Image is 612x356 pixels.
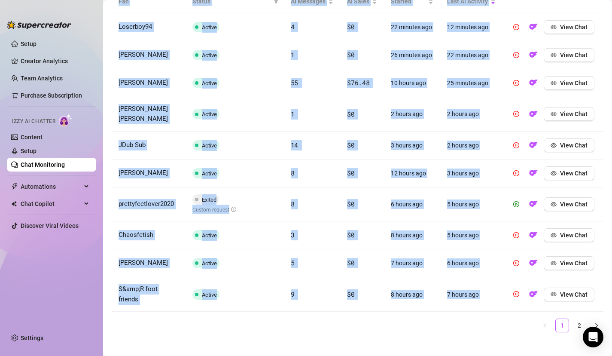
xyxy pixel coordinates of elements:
[21,197,82,211] span: Chat Copilot
[551,170,557,176] span: eye
[440,221,503,249] td: 5 hours ago
[527,228,540,242] button: OF
[384,187,440,221] td: 6 hours ago
[551,232,557,238] span: eye
[529,290,538,298] img: OF
[529,199,538,208] img: OF
[7,21,71,29] img: logo-BBDzfeDw.svg
[11,183,18,190] span: thunderbolt
[544,20,594,34] button: View Chat
[440,13,503,41] td: 12 minutes ago
[529,258,538,267] img: OF
[527,233,540,240] a: OF
[384,221,440,249] td: 8 hours ago
[384,277,440,312] td: 8 hours ago
[527,203,540,209] a: OF
[119,231,153,239] span: Chaosfetish
[291,169,295,177] span: 8
[21,40,37,47] a: Setup
[21,54,89,68] a: Creator Analytics
[544,288,594,301] button: View Chat
[21,147,37,154] a: Setup
[440,41,503,69] td: 22 minutes ago
[440,160,503,187] td: 3 hours ago
[119,23,152,31] span: Loserboy94
[119,51,168,58] span: [PERSON_NAME]
[119,169,168,177] span: [PERSON_NAME]
[384,132,440,160] td: 3 hours ago
[347,78,369,87] span: $76.48
[513,291,519,297] span: pause-circle
[119,105,168,123] span: [PERSON_NAME] [PERSON_NAME]
[202,52,217,58] span: Active
[21,222,79,229] a: Discover Viral Videos
[440,249,503,277] td: 6 hours ago
[583,327,603,347] div: Open Intercom Messenger
[21,161,65,168] a: Chat Monitoring
[291,78,298,87] span: 55
[560,201,588,208] span: View Chat
[560,52,588,58] span: View Chat
[542,323,548,328] span: left
[513,170,519,176] span: pause-circle
[347,110,354,118] span: $0
[202,232,217,239] span: Active
[544,166,594,180] button: View Chat
[513,142,519,148] span: pause-circle
[544,107,594,121] button: View Chat
[291,230,295,239] span: 3
[529,78,538,87] img: OF
[560,80,588,86] span: View Chat
[513,24,519,30] span: pause-circle
[560,24,588,31] span: View Chat
[529,50,538,59] img: OF
[527,138,540,152] button: OF
[347,169,354,177] span: $0
[590,319,603,332] button: right
[291,22,295,31] span: 4
[202,111,217,117] span: Active
[590,319,603,332] li: Next Page
[544,48,594,62] button: View Chat
[529,169,538,177] img: OF
[555,319,569,332] li: 1
[119,259,168,267] span: [PERSON_NAME]
[551,260,557,266] span: eye
[527,197,540,211] button: OF
[527,81,540,88] a: OF
[544,256,594,270] button: View Chat
[440,277,503,312] td: 7 hours ago
[527,48,540,62] button: OF
[544,197,594,211] button: View Chat
[202,196,216,203] span: Exited
[527,76,540,90] button: OF
[573,319,586,332] a: 2
[440,187,503,221] td: 5 hours ago
[527,261,540,268] a: OF
[551,291,557,297] span: eye
[21,75,63,82] a: Team Analytics
[21,335,43,341] a: Settings
[513,80,519,86] span: pause-circle
[544,76,594,90] button: View Chat
[527,144,540,150] a: OF
[440,69,503,97] td: 25 minutes ago
[347,199,354,208] span: $0
[594,323,599,328] span: right
[560,110,588,117] span: View Chat
[560,142,588,149] span: View Chat
[291,199,295,208] span: 8
[527,172,540,178] a: OF
[440,97,503,132] td: 2 hours ago
[202,260,217,267] span: Active
[551,80,557,86] span: eye
[513,111,519,117] span: pause-circle
[347,50,354,59] span: $0
[527,25,540,32] a: OF
[527,288,540,301] button: OF
[551,201,557,207] span: eye
[11,201,17,207] img: Chat Copilot
[560,232,588,239] span: View Chat
[202,80,217,86] span: Active
[347,258,354,267] span: $0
